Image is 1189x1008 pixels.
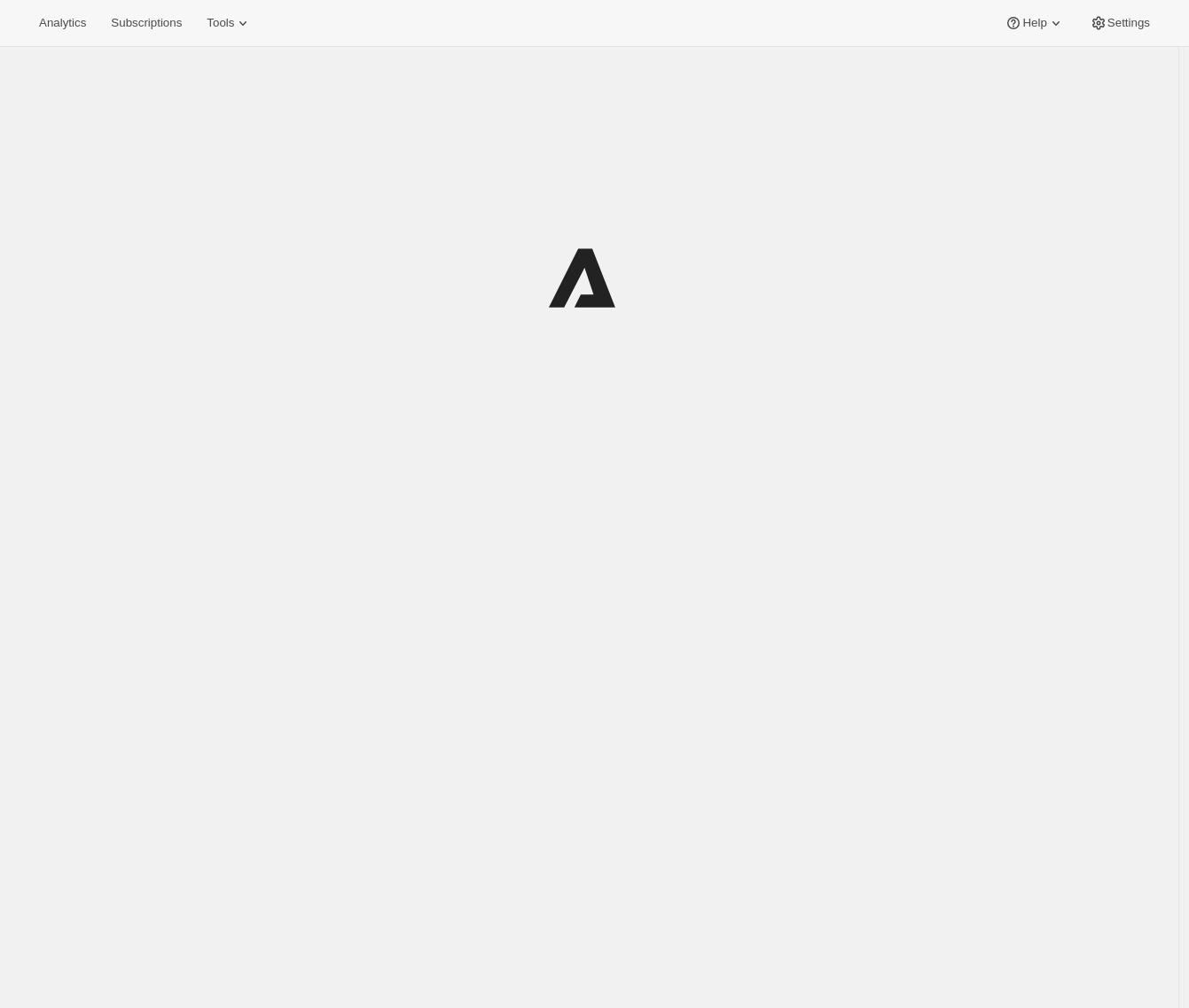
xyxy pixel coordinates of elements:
[1079,11,1161,35] button: Settings
[207,16,234,30] span: Tools
[111,16,182,30] span: Subscriptions
[1107,16,1150,30] span: Settings
[196,11,262,35] button: Tools
[994,11,1075,35] button: Help
[1022,16,1046,30] span: Help
[39,16,86,30] span: Analytics
[100,11,192,35] button: Subscriptions
[28,11,97,35] button: Analytics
